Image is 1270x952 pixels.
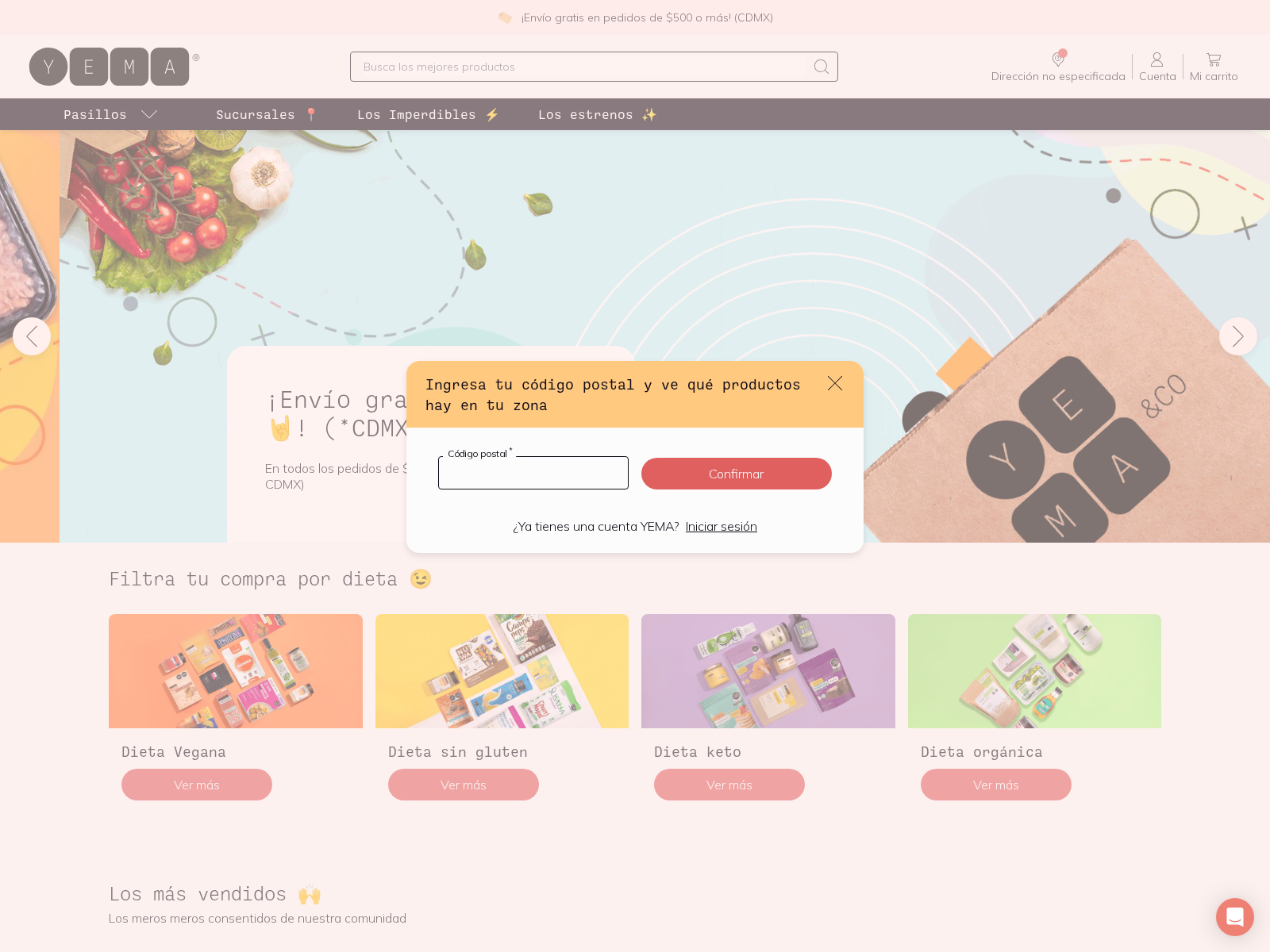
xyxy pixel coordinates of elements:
[641,458,832,489] button: Confirmar
[406,361,864,554] div: default
[686,518,757,534] a: Iniciar sesión
[443,447,516,459] label: Código postal
[425,374,813,416] h3: Ingresa tu código postal y ve qué productos hay en tu zona
[1216,898,1254,936] div: Open Intercom Messenger
[513,518,679,534] p: ¿Ya tienes una cuenta YEMA?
